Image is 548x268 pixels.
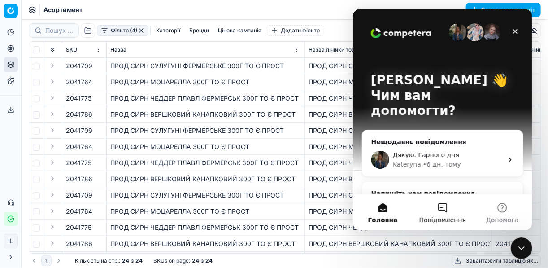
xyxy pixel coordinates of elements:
div: ПРОД СИРН ЧЕДДЕР ПЛАВЛ ФЕРМЕРСЬК 300Г ТО Є ПРОСТ [110,94,301,103]
button: Бренди [186,25,213,36]
button: Завантажити звіт [466,3,541,17]
div: ПРОД СИРН ВЕРШКОВИЙ КАНАПКОВИЙ 300Г ТО Є ПРОСТ [110,110,301,119]
button: IL [4,234,18,248]
button: Expand [47,141,58,152]
span: 2041764 [66,142,92,151]
div: ПРОД СИРН ЧЕДДЕР ПЛАВЛ ФЕРМЕРСЬК 300Г ТО Є ПРОСТ [110,158,301,167]
div: ПРОД СИРН МОЦАРЕЛЛА 300Г ТО Є ПРОСТ [110,142,301,151]
span: 2041709 [66,126,92,135]
strong: 24 [135,257,143,264]
div: ПРОД СИРН ВЕРШКОВИЙ КАНАПКОВИЙ 300Г ТО Є ПРОСТ [110,175,301,184]
button: Expand [47,109,58,119]
nav: pagination [29,255,64,266]
iframe: Intercom live chat [353,9,532,230]
button: Expand [47,173,58,184]
div: ПРОД СИРН ВЕРШКОВИЙ КАНАПКОВИЙ 300Г ТО Є ПРОСТ [110,239,301,248]
strong: з [131,257,134,264]
button: Expand [47,189,58,200]
iframe: Intercom live chat [511,237,532,259]
button: Expand [47,76,58,87]
strong: 24 [122,257,129,264]
button: Expand [47,222,58,233]
span: 2041709 [66,62,92,70]
button: Expand [47,60,58,71]
div: ПРОД СИРН МОЦАРЕЛЛА 300Г ТО Є ПРОСТ [309,78,488,87]
span: 2041786 [66,110,92,119]
nav: breadcrumb [43,5,83,14]
span: IL [4,234,17,248]
strong: 24 [205,257,213,264]
strong: з [201,257,204,264]
span: 2041764 [66,78,92,87]
button: Категорії [152,25,184,36]
div: ПРОД СИРН МОЦАРЕЛЛА 300Г ТО Є ПРОСТ [309,142,488,151]
div: ПРОД СИРН СУЛУГУНІ ФЕРМЕРСЬКE 300Г ТО Є ПРОСТ [110,191,301,200]
button: Expand [47,238,58,249]
div: ПРОД СИРН ВЕРШКОВИЙ КАНАПКОВИЙ 300Г ТО Є ПРОСТ [309,239,488,248]
span: 2041709 [66,191,92,200]
div: ПРОД СИРН СУЛУГУНІ ФЕРМЕРСЬКE 300Г ТО Є ПРОСТ [110,62,301,70]
div: ПРОД СИРН ЧЕДДЕР ПЛАВЛ ФЕРМЕРСЬК 300Г ТО Є ПРОСТ [110,223,301,232]
span: SKUs on page : [153,257,190,264]
span: 2041786 [66,175,92,184]
span: 2041775 [66,158,91,167]
div: ПРОД СИРН СУЛУГУНІ ФЕРМЕРСЬКE 300Г ТО Є ПРОСТ [309,191,488,200]
span: 2041775 [66,223,91,232]
strong: 24 [192,257,199,264]
button: 1 [41,255,52,266]
div: ПРОД СИРН ВЕРШКОВИЙ КАНАПКОВИЙ 300Г ТО Є ПРОСТ [309,110,488,119]
span: 2041786 [66,239,92,248]
button: Go to next page [53,255,64,266]
button: Expand [47,206,58,216]
button: Expand [47,92,58,103]
span: 2041775 [66,94,91,103]
button: Expand [47,157,58,168]
button: Цінова кампанія [214,25,265,36]
button: Expand all [47,44,58,55]
span: SKU [66,46,77,53]
span: 2041764 [66,207,92,216]
span: Кількість на стр. : [75,257,120,264]
div: ПРОД СИРН СУЛУГУНІ ФЕРМЕРСЬКE 300Г ТО Є ПРОСТ [309,126,488,135]
div: ПРОД СИРН МОЦАРЕЛЛА 300Г ТО Є ПРОСТ [110,207,301,216]
div: ПРОД СИРН МОЦАРЕЛЛА 300Г ТО Є ПРОСТ [110,78,301,87]
div: ПРОД СИРН ВЕРШКОВИЙ КАНАПКОВИЙ 300Г ТО Є ПРОСТ [309,175,488,184]
button: Завантажити таблицю як... [452,255,541,266]
button: Go to previous page [29,255,39,266]
button: Додати фільтр [267,25,324,36]
button: Expand [47,125,58,136]
div: ПРОД СИРН ЧЕДДЕР ПЛАВЛ ФЕРМЕРСЬК 300Г ТО Є ПРОСТ [309,223,488,232]
span: Асортимент [43,5,83,14]
div: ПРОД СИРН СУЛУГУНІ ФЕРМЕРСЬКE 300Г ТО Є ПРОСТ [309,62,488,70]
input: Пошук по SKU або назві [45,26,73,35]
div: ПРОД СИРН МОЦАРЕЛЛА 300Г ТО Є ПРОСТ [309,207,488,216]
button: Фільтр (4) [97,25,148,36]
span: Назва [110,46,126,53]
span: Назва лінійки товарів [309,46,365,53]
div: ПРОД СИРН ЧЕДДЕР ПЛАВЛ ФЕРМЕРСЬК 300Г ТО Є ПРОСТ [309,158,488,167]
div: ПРОД СИРН ЧЕДДЕР ПЛАВЛ ФЕРМЕРСЬК 300Г ТО Є ПРОСТ [309,94,488,103]
div: ПРОД СИРН СУЛУГУНІ ФЕРМЕРСЬКE 300Г ТО Є ПРОСТ [110,126,301,135]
